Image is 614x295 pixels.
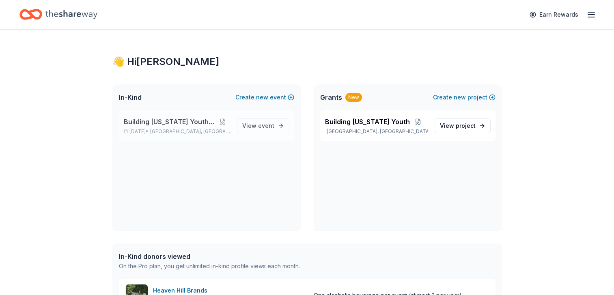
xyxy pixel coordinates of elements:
[440,121,476,131] span: View
[119,93,142,102] span: In-Kind
[19,5,97,24] a: Home
[345,93,362,102] div: New
[235,93,294,102] button: Createnewevent
[237,118,289,133] a: View event
[525,7,583,22] a: Earn Rewards
[258,122,274,129] span: event
[119,252,300,261] div: In-Kind donors viewed
[112,55,502,68] div: 👋 Hi [PERSON_NAME]
[435,118,491,133] a: View project
[119,261,300,271] div: On the Pro plan, you get unlimited in-kind profile views each month.
[325,117,410,127] span: Building [US_STATE] Youth
[433,93,496,102] button: Createnewproject
[325,128,428,135] p: [GEOGRAPHIC_DATA], [GEOGRAPHIC_DATA]
[454,93,466,102] span: new
[456,122,476,129] span: project
[124,128,231,135] p: [DATE] •
[256,93,268,102] span: new
[320,93,342,102] span: Grants
[242,121,274,131] span: View
[124,117,216,127] span: Building [US_STATE] Youth Gala
[150,128,230,135] span: [GEOGRAPHIC_DATA], [GEOGRAPHIC_DATA]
